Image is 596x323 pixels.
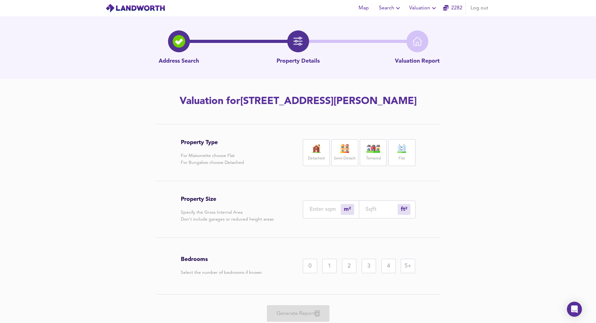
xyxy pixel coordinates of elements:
[303,139,330,166] div: Detached
[293,37,303,46] img: filter-icon
[388,139,415,166] div: Flat
[356,4,371,13] span: Map
[376,2,404,14] button: Search
[341,204,354,215] div: m²
[331,139,358,166] div: Semi-Detach
[354,2,374,14] button: Map
[443,2,463,14] button: 2282
[181,256,262,263] h3: Bedrooms
[365,206,398,212] input: Sqft
[308,155,324,163] label: Detached
[468,2,491,14] button: Log out
[409,4,438,13] span: Valuation
[401,259,415,273] div: 5+
[181,209,274,223] p: Specify the Gross Internal Area Don't include garages or reduced height areas
[399,155,405,163] label: Flat
[362,259,376,273] div: 3
[342,259,356,273] div: 2
[413,37,422,46] img: home-icon
[173,35,185,48] img: search-icon
[121,95,475,108] h2: Valuation for [STREET_ADDRESS][PERSON_NAME]
[105,3,165,13] img: logo
[365,144,381,153] img: house-icon
[308,144,324,153] img: house-icon
[303,259,317,273] div: 0
[181,139,244,146] h3: Property Type
[395,57,440,65] p: Valuation Report
[567,302,582,317] div: Open Intercom Messenger
[309,206,341,212] input: Enter sqm
[366,155,381,163] label: Terraced
[181,196,274,203] h3: Property Size
[360,139,387,166] div: Terraced
[471,4,488,13] span: Log out
[322,259,337,273] div: 1
[334,155,356,163] label: Semi-Detach
[337,144,353,153] img: house-icon
[277,57,320,65] p: Property Details
[407,2,440,14] button: Valuation
[181,269,262,276] p: Select the number of bedrooms if known
[379,4,402,13] span: Search
[443,4,462,13] a: 2282
[394,144,410,153] img: flat-icon
[398,204,410,215] div: m²
[159,57,199,65] p: Address Search
[381,259,396,273] div: 4
[181,152,244,166] p: For Maisonette choose Flat For Bungalow choose Detached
